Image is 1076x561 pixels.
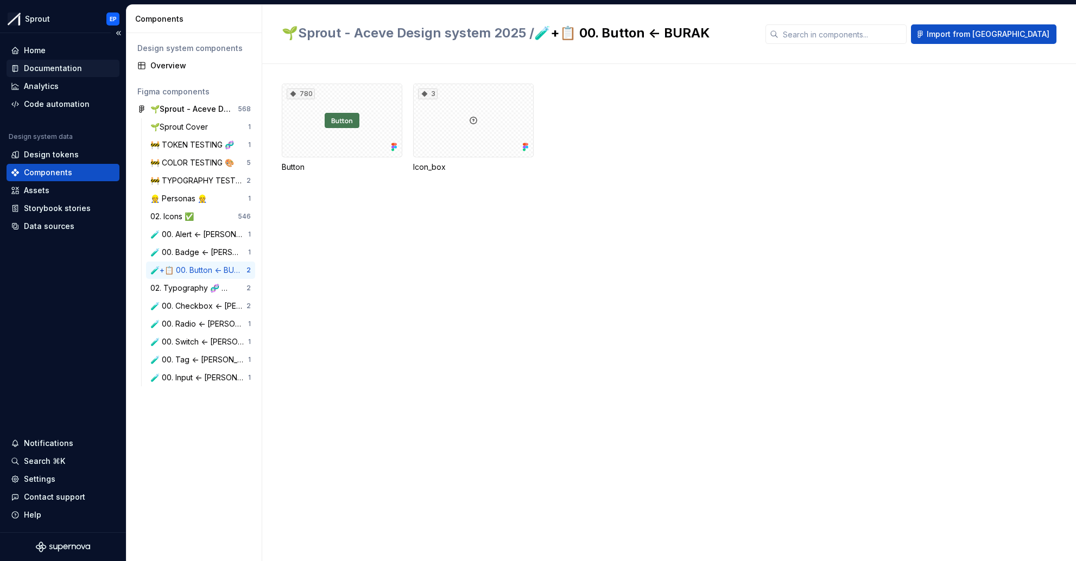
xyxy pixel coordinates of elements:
[7,470,119,488] a: Settings
[7,506,119,524] button: Help
[24,185,49,196] div: Assets
[150,372,248,383] div: 🧪 00. Input <- [PERSON_NAME]
[9,132,73,141] div: Design system data
[246,158,251,167] div: 5
[25,14,50,24] div: Sprout
[150,354,248,365] div: 🧪 00. Tag <- [PERSON_NAME]
[150,104,231,114] div: 🌱Sprout - Aceve Design system 2025
[146,297,255,315] a: 🧪 00. Checkbox <- [PERSON_NAME]2
[7,435,119,452] button: Notifications
[24,99,90,110] div: Code automation
[150,318,248,329] div: 🧪 00. Radio <- [PERSON_NAME]
[150,301,246,311] div: 🧪 00. Checkbox <- [PERSON_NAME]
[110,15,117,23] div: EP
[248,373,251,382] div: 1
[24,167,72,178] div: Components
[778,24,907,44] input: Search in components...
[413,162,534,173] div: Icon_box
[238,212,251,221] div: 546
[2,7,124,30] button: SproutEP
[7,60,119,77] a: Documentation
[150,229,248,240] div: 🧪 00. Alert <- [PERSON_NAME]
[150,336,248,347] div: 🧪 00. Switch <- [PERSON_NAME]
[7,78,119,95] a: Analytics
[7,200,119,217] a: Storybook stories
[24,149,79,160] div: Design tokens
[150,265,246,276] div: 🧪+📋 00. Button <- BURAK
[287,88,315,99] div: 780
[24,63,82,74] div: Documentation
[7,95,119,113] a: Code automation
[24,221,74,232] div: Data sources
[248,194,251,203] div: 1
[146,208,255,225] a: 02. Icons ✅546
[24,203,91,214] div: Storybook stories
[418,88,438,99] div: 3
[150,193,211,204] div: 👷 Personas 👷
[24,509,41,520] div: Help
[150,139,238,150] div: 🚧 TOKEN TESTING 🧬
[137,43,251,54] div: Design system components
[24,492,85,502] div: Contact support
[24,474,55,484] div: Settings
[146,333,255,350] a: 🧪 00. Switch <- [PERSON_NAME]1
[246,266,251,275] div: 2
[150,175,246,186] div: 🚧 TYPOGRAPHY TESTING 🧬
[150,283,246,294] div: 02. Typography 🧬 <--- [PERSON_NAME]
[8,12,21,25] img: b6c2a6ff-03c2-4811-897b-2ef07e5e0e51.png
[248,248,251,257] div: 1
[246,284,251,292] div: 2
[146,351,255,368] a: 🧪 00. Tag <- [PERSON_NAME]1
[7,164,119,181] a: Components
[7,146,119,163] a: Design tokens
[150,60,251,71] div: Overview
[146,136,255,154] a: 🚧 TOKEN TESTING 🧬1
[7,42,119,59] a: Home
[36,541,90,552] svg: Supernova Logo
[7,452,119,470] button: Search ⌘K
[282,25,534,41] span: 🌱Sprout - Aceve Design system 2025 /
[146,154,255,171] a: 🚧 COLOR TESTING 🎨5
[150,211,198,222] div: 02. Icons ✅
[248,320,251,328] div: 1
[282,24,752,42] h2: 🧪+📋 00. Button <- BURAK
[146,118,255,136] a: 🌱Sprout Cover1
[24,438,73,449] div: Notifications
[24,45,46,56] div: Home
[248,230,251,239] div: 1
[248,123,251,131] div: 1
[137,86,251,97] div: Figma components
[7,488,119,506] button: Contact support
[111,25,126,41] button: Collapse sidebar
[24,456,65,467] div: Search ⌘K
[146,369,255,386] a: 🧪 00. Input <- [PERSON_NAME]1
[413,84,534,173] div: 3Icon_box
[282,84,402,173] div: 780Button
[146,172,255,189] a: 🚧 TYPOGRAPHY TESTING 🧬2
[146,244,255,261] a: 🧪 00. Badge <- [PERSON_NAME]1
[282,162,402,173] div: Button
[146,315,255,333] a: 🧪 00. Radio <- [PERSON_NAME]1
[238,105,251,113] div: 568
[927,29,1049,40] span: Import from [GEOGRAPHIC_DATA]
[911,24,1056,44] button: Import from [GEOGRAPHIC_DATA]
[7,182,119,199] a: Assets
[248,355,251,364] div: 1
[246,176,251,185] div: 2
[133,100,255,118] a: 🌱Sprout - Aceve Design system 2025568
[146,262,255,279] a: 🧪+📋 00. Button <- BURAK2
[248,141,251,149] div: 1
[150,157,238,168] div: 🚧 COLOR TESTING 🎨
[150,122,212,132] div: 🌱Sprout Cover
[135,14,257,24] div: Components
[246,302,251,310] div: 2
[146,279,255,297] a: 02. Typography 🧬 <--- [PERSON_NAME]2
[146,226,255,243] a: 🧪 00. Alert <- [PERSON_NAME]1
[24,81,59,92] div: Analytics
[150,247,248,258] div: 🧪 00. Badge <- [PERSON_NAME]
[146,190,255,207] a: 👷 Personas 👷1
[248,337,251,346] div: 1
[7,218,119,235] a: Data sources
[133,57,255,74] a: Overview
